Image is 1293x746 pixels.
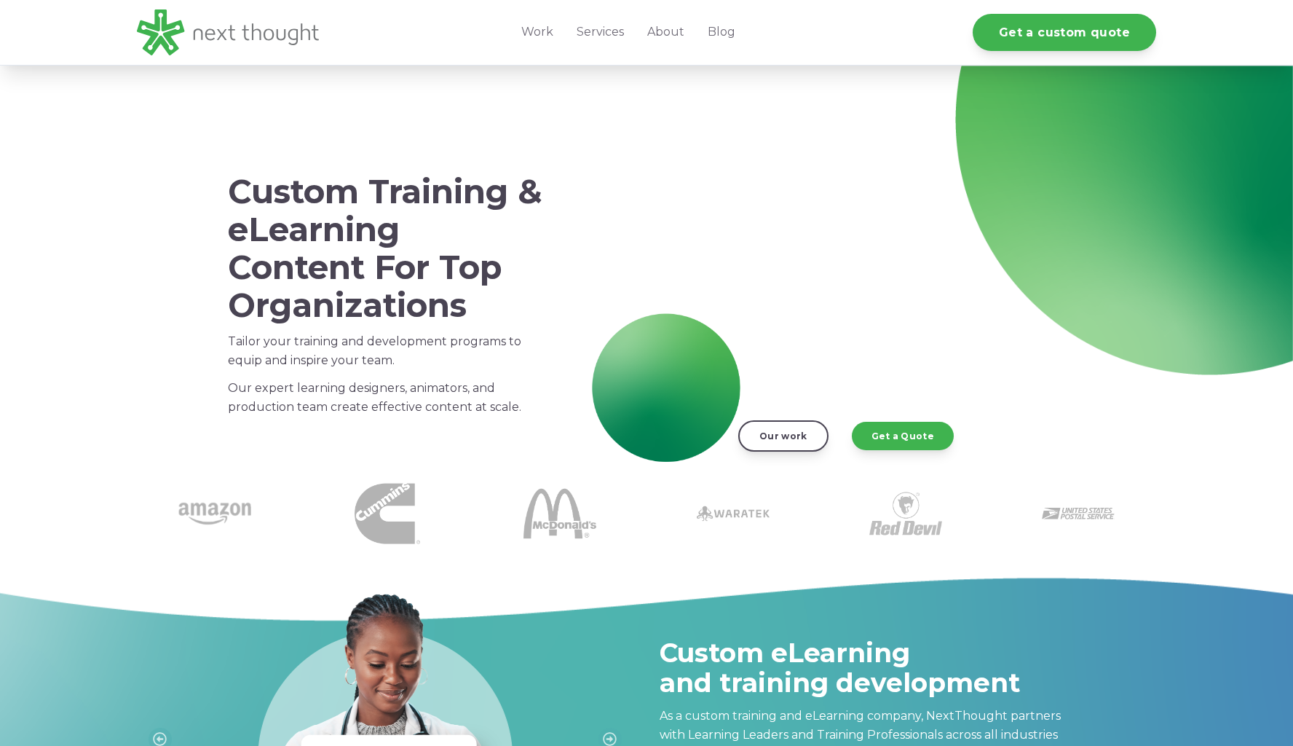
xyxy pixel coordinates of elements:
[355,481,420,546] img: Cummins
[852,422,954,449] a: Get a Quote
[697,477,770,550] img: Waratek logo
[1042,477,1115,550] img: USPS
[869,477,942,550] img: Red Devil
[137,9,319,55] img: LG - NextThought Logo
[228,332,542,370] p: Tailor your training and development programs to equip and inspire your team.
[178,477,251,550] img: amazon-1
[228,379,542,417] p: Our expert learning designers, animators, and production team create effective content at scale.
[523,477,596,550] img: McDonalds 1
[738,420,828,451] a: Our work
[228,173,542,323] h1: Custom Training & eLearning Content For Top Organizations
[660,637,1020,699] span: Custom eLearning and training development
[973,14,1156,51] a: Get a custom quote
[623,160,1060,407] iframe: NextThought Reel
